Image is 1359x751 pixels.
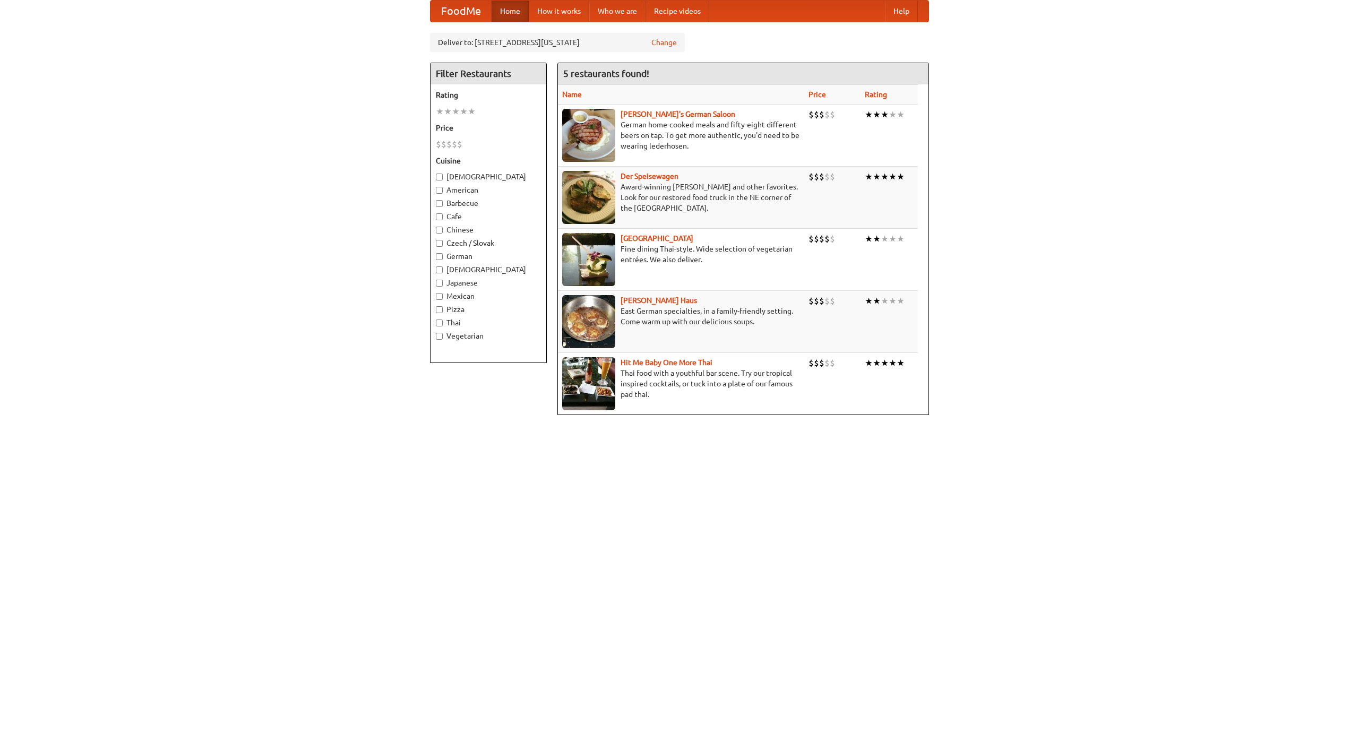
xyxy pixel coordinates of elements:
a: How it works [529,1,589,22]
label: [DEMOGRAPHIC_DATA] [436,171,541,182]
li: ★ [873,357,881,369]
input: Chinese [436,227,443,234]
input: Barbecue [436,200,443,207]
input: Vegetarian [436,333,443,340]
a: [GEOGRAPHIC_DATA] [621,234,693,243]
li: $ [819,295,824,307]
input: German [436,253,443,260]
li: ★ [865,295,873,307]
li: $ [830,109,835,120]
a: Recipe videos [646,1,709,22]
img: kohlhaus.jpg [562,295,615,348]
p: Thai food with a youthful bar scene. Try our tropical inspired cocktails, or tuck into a plate of... [562,368,800,400]
li: ★ [897,171,905,183]
li: $ [819,357,824,369]
img: speisewagen.jpg [562,171,615,224]
li: $ [824,295,830,307]
li: $ [808,295,814,307]
li: ★ [452,106,460,117]
input: American [436,187,443,194]
li: ★ [897,295,905,307]
input: Czech / Slovak [436,240,443,247]
li: $ [819,233,824,245]
li: ★ [873,171,881,183]
a: Home [492,1,529,22]
p: Fine dining Thai-style. Wide selection of vegetarian entrées. We also deliver. [562,244,800,265]
a: Who we are [589,1,646,22]
img: esthers.jpg [562,109,615,162]
h4: Filter Restaurants [431,63,546,84]
label: Cafe [436,211,541,222]
p: East German specialties, in a family-friendly setting. Come warm up with our delicious soups. [562,306,800,327]
ng-pluralize: 5 restaurants found! [563,68,649,79]
li: $ [814,233,819,245]
a: FoodMe [431,1,492,22]
input: Thai [436,320,443,326]
li: $ [808,357,814,369]
li: $ [814,171,819,183]
li: ★ [460,106,468,117]
a: Rating [865,90,887,99]
label: [DEMOGRAPHIC_DATA] [436,264,541,275]
h5: Rating [436,90,541,100]
input: [DEMOGRAPHIC_DATA] [436,266,443,273]
li: $ [446,139,452,150]
li: $ [808,109,814,120]
a: Change [651,37,677,48]
h5: Cuisine [436,156,541,166]
li: ★ [881,171,889,183]
li: ★ [881,357,889,369]
li: $ [830,357,835,369]
li: ★ [889,295,897,307]
img: babythai.jpg [562,357,615,410]
label: Thai [436,317,541,328]
input: Japanese [436,280,443,287]
label: Barbecue [436,198,541,209]
li: ★ [889,171,897,183]
li: $ [824,171,830,183]
a: Help [885,1,918,22]
input: Cafe [436,213,443,220]
a: [PERSON_NAME]'s German Saloon [621,110,735,118]
li: $ [441,139,446,150]
li: $ [452,139,457,150]
a: Name [562,90,582,99]
img: satay.jpg [562,233,615,286]
li: $ [830,171,835,183]
div: Deliver to: [STREET_ADDRESS][US_STATE] [430,33,685,52]
a: Der Speisewagen [621,172,678,180]
label: Czech / Slovak [436,238,541,248]
p: German home-cooked meals and fifty-eight different beers on tap. To get more authentic, you'd nee... [562,119,800,151]
li: $ [457,139,462,150]
label: Mexican [436,291,541,301]
li: ★ [444,106,452,117]
li: $ [824,109,830,120]
li: $ [808,171,814,183]
li: $ [814,357,819,369]
li: $ [830,295,835,307]
input: Pizza [436,306,443,313]
li: ★ [865,357,873,369]
a: [PERSON_NAME] Haus [621,296,697,305]
p: Award-winning [PERSON_NAME] and other favorites. Look for our restored food truck in the NE corne... [562,182,800,213]
li: $ [819,171,824,183]
li: $ [824,357,830,369]
a: Hit Me Baby One More Thai [621,358,712,367]
input: Mexican [436,293,443,300]
li: ★ [897,233,905,245]
label: German [436,251,541,262]
label: Pizza [436,304,541,315]
li: ★ [436,106,444,117]
li: ★ [468,106,476,117]
li: ★ [889,233,897,245]
li: ★ [873,295,881,307]
li: $ [814,295,819,307]
li: ★ [865,171,873,183]
li: ★ [881,109,889,120]
li: $ [436,139,441,150]
li: $ [824,233,830,245]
